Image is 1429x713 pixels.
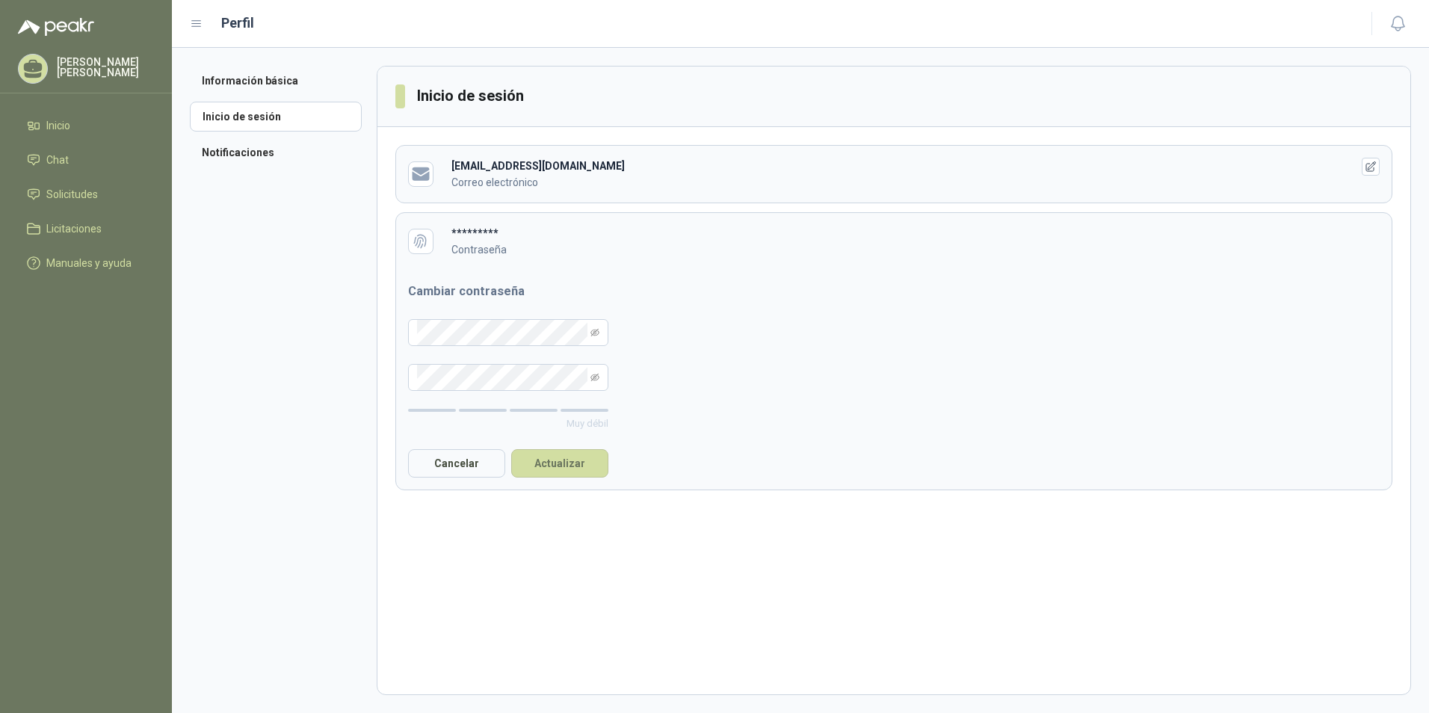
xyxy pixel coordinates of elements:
[221,13,254,34] h1: Perfil
[190,138,362,167] a: Notificaciones
[18,18,94,36] img: Logo peakr
[18,249,154,277] a: Manuales y ayuda
[408,282,608,301] h3: Cambiar contraseña
[451,174,1327,191] p: Correo electrónico
[18,146,154,174] a: Chat
[590,373,599,382] span: eye-invisible
[18,180,154,209] a: Solicitudes
[511,449,608,478] button: Actualizar
[408,449,505,478] button: Cancelar
[408,416,608,431] p: Muy débil
[46,117,70,134] span: Inicio
[46,220,102,237] span: Licitaciones
[590,328,599,337] span: eye-invisible
[190,66,362,96] a: Información básica
[18,111,154,140] a: Inicio
[57,57,154,78] p: [PERSON_NAME] [PERSON_NAME]
[46,186,98,203] span: Solicitudes
[417,84,526,108] h3: Inicio de sesión
[18,214,154,243] a: Licitaciones
[451,241,1327,258] p: Contraseña
[190,102,362,132] a: Inicio de sesión
[46,152,69,168] span: Chat
[451,160,625,172] b: [EMAIL_ADDRESS][DOMAIN_NAME]
[46,255,132,271] span: Manuales y ayuda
